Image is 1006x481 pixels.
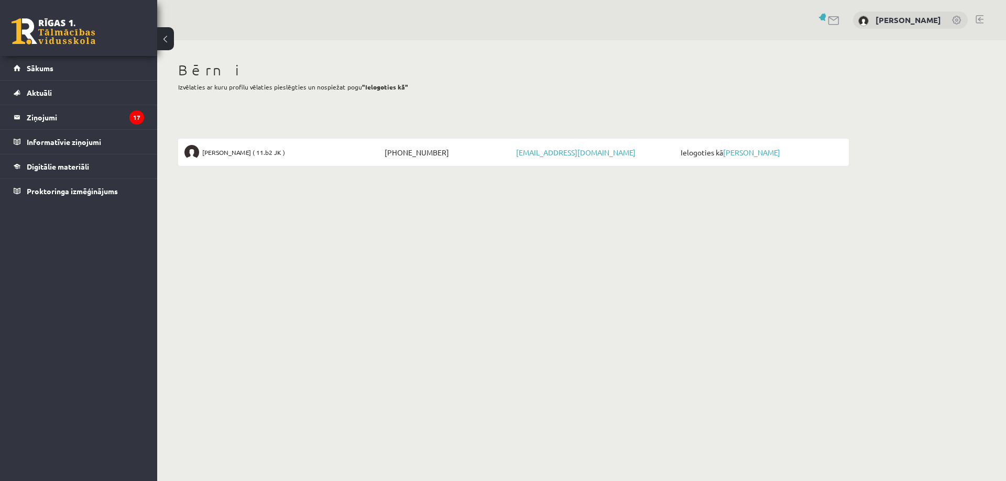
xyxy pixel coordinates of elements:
a: [EMAIL_ADDRESS][DOMAIN_NAME] [516,148,636,157]
legend: Ziņojumi [27,105,144,129]
span: [PHONE_NUMBER] [382,145,513,160]
b: "Ielogoties kā" [362,83,408,91]
legend: Informatīvie ziņojumi [27,130,144,154]
img: Marta Laķe [184,145,199,160]
a: Informatīvie ziņojumi [14,130,144,154]
i: 17 [129,110,144,125]
img: Inga Perluhina [858,16,869,26]
span: Digitālie materiāli [27,162,89,171]
a: [PERSON_NAME] [876,15,941,25]
a: Rīgas 1. Tālmācības vidusskola [12,18,95,44]
span: Ielogoties kā [678,145,843,160]
span: Aktuāli [27,88,52,97]
a: [PERSON_NAME] [723,148,780,157]
h1: Bērni [178,61,849,79]
p: Izvēlaties ar kuru profilu vēlaties pieslēgties un nospiežat pogu [178,82,849,92]
a: Sākums [14,56,144,80]
a: Ziņojumi17 [14,105,144,129]
span: [PERSON_NAME] ( 11.b2 JK ) [202,145,285,160]
span: Sākums [27,63,53,73]
a: Digitālie materiāli [14,154,144,178]
a: Aktuāli [14,81,144,105]
a: Proktoringa izmēģinājums [14,179,144,203]
span: Proktoringa izmēģinājums [27,186,118,196]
